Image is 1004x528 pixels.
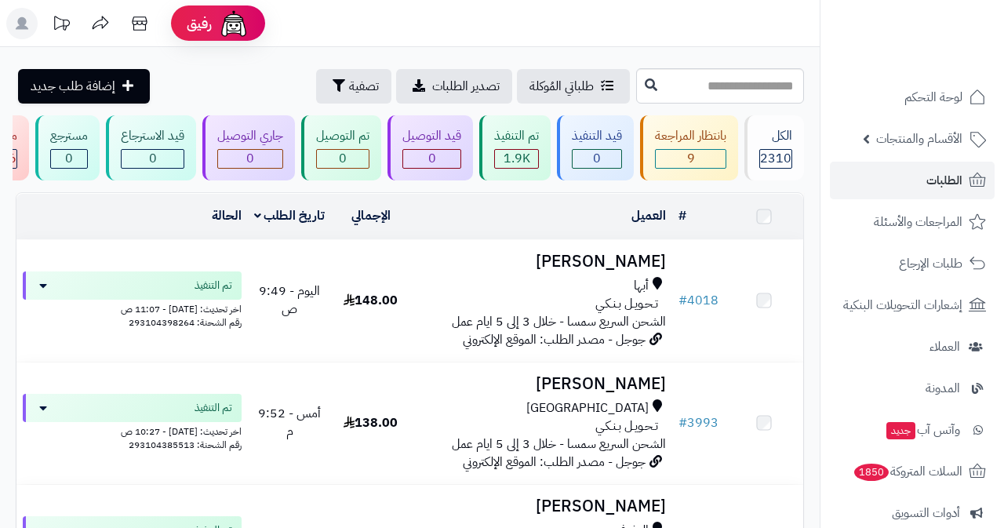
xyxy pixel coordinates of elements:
[428,149,436,168] span: 0
[830,453,995,490] a: السلات المتروكة1850
[656,150,726,168] div: 9
[595,295,658,313] span: تـحـويـل بـنـكـي
[517,69,630,104] a: طلباتي المُوكلة
[432,77,500,96] span: تصدير الطلبات
[929,336,960,358] span: العملاء
[121,127,184,145] div: قيد الاسترجاع
[217,127,283,145] div: جاري التوصيل
[687,149,695,168] span: 9
[886,422,915,439] span: جديد
[31,77,115,96] span: إضافة طلب جديد
[23,300,242,316] div: اخر تحديث: [DATE] - 11:07 ص
[892,502,960,524] span: أدوات التسويق
[463,453,646,472] span: جوجل - مصدر الطلب: الموقع الإلكتروني
[187,14,212,33] span: رفيق
[678,413,687,432] span: #
[129,438,242,452] span: رقم الشحنة: 293104385513
[316,69,391,104] button: تصفية
[554,115,637,180] a: قيد التنفيذ 0
[50,127,88,145] div: مسترجع
[122,150,184,168] div: 0
[926,377,960,399] span: المدونة
[417,253,666,271] h3: [PERSON_NAME]
[678,206,686,225] a: #
[678,291,718,310] a: #4018
[65,149,73,168] span: 0
[897,42,989,75] img: logo-2.png
[634,277,649,295] span: أبها
[344,291,398,310] span: 148.00
[463,330,646,349] span: جوجل - مصدر الطلب: الموقع الإلكتروني
[830,328,995,366] a: العملاء
[199,115,298,180] a: جاري التوصيل 0
[655,127,726,145] div: بانتظار المراجعة
[23,422,242,439] div: اخر تحديث: [DATE] - 10:27 ص
[254,206,326,225] a: تاريخ الطلب
[678,413,718,432] a: #3993
[51,150,87,168] div: 0
[212,206,242,225] a: الحالة
[904,86,962,108] span: لوحة التحكم
[830,78,995,116] a: لوحة التحكم
[876,128,962,150] span: الأقسام والمنتجات
[259,282,320,319] span: اليوم - 9:49 ص
[246,149,254,168] span: 0
[316,127,369,145] div: تم التوصيل
[573,150,621,168] div: 0
[417,497,666,515] h3: [PERSON_NAME]
[595,417,658,435] span: تـحـويـل بـنـكـي
[396,69,512,104] a: تصدير الطلبات
[317,150,369,168] div: 0
[149,149,157,168] span: 0
[218,150,282,168] div: 0
[218,8,249,39] img: ai-face.png
[504,149,530,168] span: 1.9K
[495,150,538,168] div: 1935
[830,370,995,407] a: المدونة
[853,461,962,482] span: السلات المتروكة
[899,253,962,275] span: طلبات الإرجاع
[874,211,962,233] span: المراجعات والأسئلة
[195,278,232,293] span: تم التنفيذ
[678,291,687,310] span: #
[452,435,666,453] span: الشحن السريع سمسا - خلال 3 إلى 5 ايام عمل
[526,399,649,417] span: [GEOGRAPHIC_DATA]
[32,115,103,180] a: مسترجع 0
[384,115,476,180] a: قيد التوصيل 0
[529,77,594,96] span: طلباتي المُوكلة
[759,127,792,145] div: الكل
[494,127,539,145] div: تم التنفيذ
[885,419,960,441] span: وآتس آب
[18,69,150,104] a: إضافة طلب جديد
[452,312,666,331] span: الشحن السريع سمسا - خلال 3 إلى 5 ايام عمل
[926,169,962,191] span: الطلبات
[760,149,791,168] span: 2310
[298,115,384,180] a: تم التوصيل 0
[402,127,461,145] div: قيد التوصيل
[830,286,995,324] a: إشعارات التحويلات البنكية
[351,206,391,225] a: الإجمالي
[258,404,321,441] span: أمس - 9:52 م
[830,162,995,199] a: الطلبات
[631,206,666,225] a: العميل
[830,203,995,241] a: المراجعات والأسئلة
[476,115,554,180] a: تم التنفيذ 1.9K
[741,115,807,180] a: الكل2310
[830,411,995,449] a: وآتس آبجديد
[843,294,962,316] span: إشعارات التحويلات البنكية
[339,149,347,168] span: 0
[403,150,460,168] div: 0
[593,149,601,168] span: 0
[129,315,242,330] span: رقم الشحنة: 293104398264
[830,245,995,282] a: طلبات الإرجاع
[42,8,81,43] a: تحديثات المنصة
[349,77,379,96] span: تصفية
[637,115,741,180] a: بانتظار المراجعة 9
[103,115,199,180] a: قيد الاسترجاع 0
[417,375,666,393] h3: [PERSON_NAME]
[572,127,622,145] div: قيد التنفيذ
[195,400,232,416] span: تم التنفيذ
[854,464,889,481] span: 1850
[344,413,398,432] span: 138.00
